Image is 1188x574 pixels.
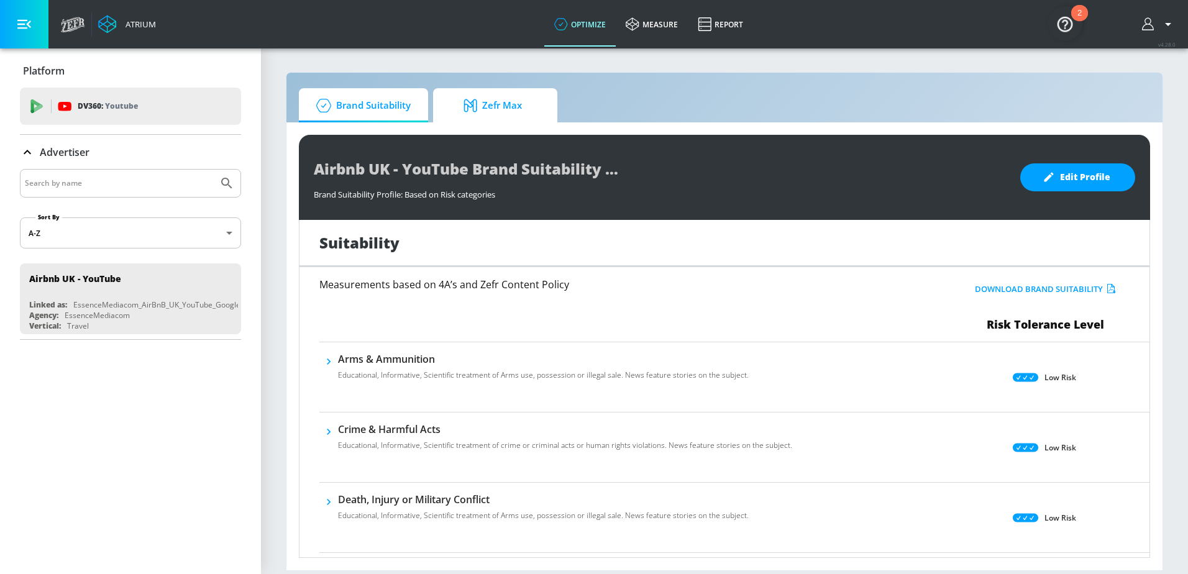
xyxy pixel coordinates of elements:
[98,15,156,34] a: Atrium
[1077,13,1082,29] div: 2
[338,493,749,529] div: Death, Injury or Military ConflictEducational, Informative, Scientific treatment of Arms use, pos...
[20,263,241,334] div: Airbnb UK - YouTubeLinked as:EssenceMediacom_AirBnB_UK_YouTube_GoogleAdsAgency:EssenceMediacomVer...
[20,135,241,170] div: Advertiser
[338,370,749,381] p: Educational, Informative, Scientific treatment of Arms use, possession or illegal sale. News feat...
[67,321,89,331] div: Travel
[338,352,749,366] h6: Arms & Ammunition
[338,352,749,388] div: Arms & AmmunitionEducational, Informative, Scientific treatment of Arms use, possession or illega...
[78,99,138,113] p: DV360:
[29,299,67,310] div: Linked as:
[1044,371,1076,384] p: Low Risk
[616,2,688,47] a: measure
[1045,170,1110,185] span: Edit Profile
[338,510,749,521] p: Educational, Informative, Scientific treatment of Arms use, possession or illegal sale. News feat...
[445,91,540,121] span: Zefr Max
[338,493,749,506] h6: Death, Injury or Military Conflict
[319,280,873,289] h6: Measurements based on 4A’s and Zefr Content Policy
[688,2,753,47] a: Report
[20,53,241,88] div: Platform
[311,91,411,121] span: Brand Suitability
[1048,6,1082,41] button: Open Resource Center, 2 new notifications
[20,169,241,339] div: Advertiser
[20,258,241,339] nav: list of Advertiser
[987,317,1104,332] span: Risk Tolerance Level
[1158,41,1176,48] span: v 4.28.0
[1044,511,1076,524] p: Low Risk
[25,175,213,191] input: Search by name
[23,64,65,78] p: Platform
[544,2,616,47] a: optimize
[121,19,156,30] div: Atrium
[314,183,1008,200] div: Brand Suitability Profile: Based on Risk categories
[319,232,400,253] h1: Suitability
[338,422,792,458] div: Crime & Harmful ActsEducational, Informative, Scientific treatment of crime or criminal acts or h...
[65,310,130,321] div: EssenceMediacom
[29,310,58,321] div: Agency:
[29,273,121,285] div: Airbnb UK - YouTube
[1020,163,1135,191] button: Edit Profile
[105,99,138,112] p: Youtube
[29,321,61,331] div: Vertical:
[20,88,241,125] div: DV360: Youtube
[40,145,89,159] p: Advertiser
[35,213,62,221] label: Sort By
[20,217,241,248] div: A-Z
[972,280,1119,299] button: Download Brand Suitability
[338,440,792,451] p: Educational, Informative, Scientific treatment of crime or criminal acts or human rights violatio...
[73,299,254,310] div: EssenceMediacom_AirBnB_UK_YouTube_GoogleAds
[1044,441,1076,454] p: Low Risk
[338,422,792,436] h6: Crime & Harmful Acts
